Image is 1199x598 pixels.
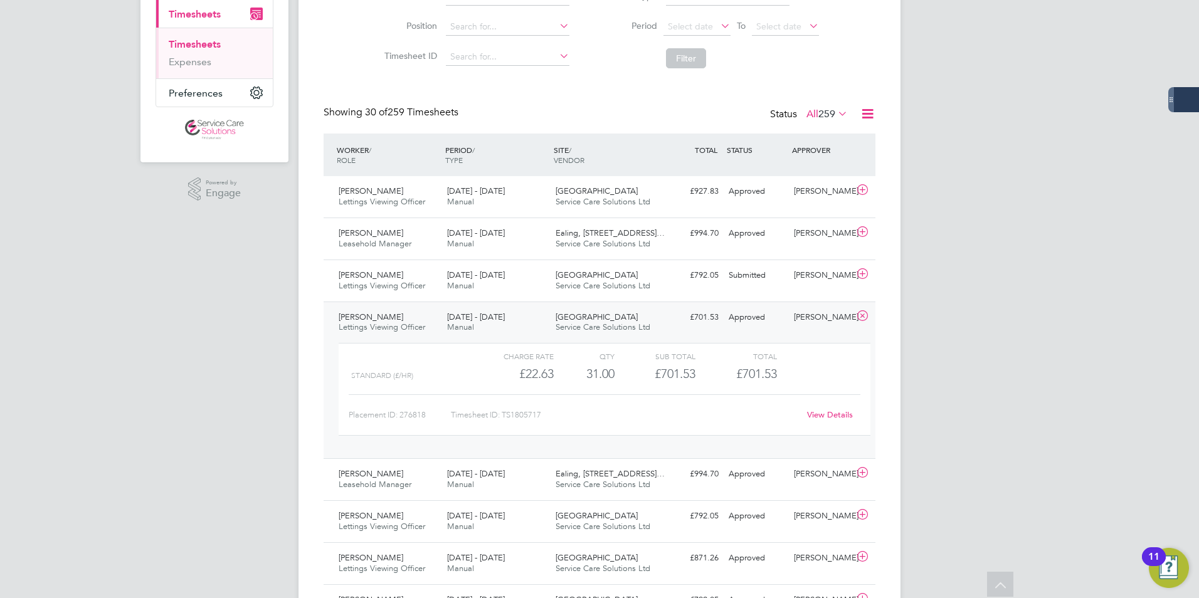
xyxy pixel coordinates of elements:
[806,108,848,120] label: All
[169,38,221,50] a: Timesheets
[447,468,505,479] span: [DATE] - [DATE]
[551,139,659,171] div: SITE
[556,238,650,249] span: Service Care Solutions Ltd
[447,510,505,521] span: [DATE] - [DATE]
[756,21,801,32] span: Select date
[556,552,638,563] span: [GEOGRAPHIC_DATA]
[447,521,474,532] span: Manual
[556,468,665,479] span: Ealing, [STREET_ADDRESS]…
[445,155,463,165] span: TYPE
[556,521,650,532] span: Service Care Solutions Ltd
[807,409,853,420] a: View Details
[447,280,474,291] span: Manual
[339,228,403,238] span: [PERSON_NAME]
[789,181,854,202] div: [PERSON_NAME]
[724,506,789,527] div: Approved
[695,349,776,364] div: Total
[1149,548,1189,588] button: Open Resource Center, 11 new notifications
[206,188,241,199] span: Engage
[337,155,356,165] span: ROLE
[447,552,505,563] span: [DATE] - [DATE]
[554,349,615,364] div: QTY
[724,139,789,161] div: STATUS
[658,548,724,569] div: £871.26
[339,510,403,521] span: [PERSON_NAME]
[789,464,854,485] div: [PERSON_NAME]
[556,322,650,332] span: Service Care Solutions Ltd
[1148,557,1159,573] div: 11
[789,548,854,569] div: [PERSON_NAME]
[789,223,854,244] div: [PERSON_NAME]
[724,548,789,569] div: Approved
[447,196,474,207] span: Manual
[339,521,425,532] span: Lettings Viewing Officer
[789,139,854,161] div: APPROVER
[447,322,474,332] span: Manual
[658,307,724,328] div: £701.53
[156,79,273,107] button: Preferences
[365,106,458,118] span: 259 Timesheets
[724,265,789,286] div: Submitted
[668,21,713,32] span: Select date
[339,563,425,574] span: Lettings Viewing Officer
[556,186,638,196] span: [GEOGRAPHIC_DATA]
[556,270,638,280] span: [GEOGRAPHIC_DATA]
[369,145,371,155] span: /
[339,196,425,207] span: Lettings Viewing Officer
[658,265,724,286] div: £792.05
[169,56,211,68] a: Expenses
[556,563,650,574] span: Service Care Solutions Ltd
[615,364,695,384] div: £701.53
[472,145,475,155] span: /
[451,405,799,425] div: Timesheet ID: TS1805717
[818,108,835,120] span: 259
[770,106,850,123] div: Status
[446,48,569,66] input: Search for...
[447,228,505,238] span: [DATE] - [DATE]
[339,322,425,332] span: Lettings Viewing Officer
[185,120,244,140] img: servicecare-logo-retina.png
[666,48,706,68] button: Filter
[156,120,273,140] a: Go to home page
[473,349,554,364] div: Charge rate
[188,177,241,201] a: Powered byEngage
[339,479,411,490] span: Leasehold Manager
[556,196,650,207] span: Service Care Solutions Ltd
[339,238,411,249] span: Leasehold Manager
[339,186,403,196] span: [PERSON_NAME]
[733,18,749,34] span: To
[473,364,554,384] div: £22.63
[365,106,388,118] span: 30 of
[789,265,854,286] div: [PERSON_NAME]
[724,181,789,202] div: Approved
[447,563,474,574] span: Manual
[324,106,461,119] div: Showing
[601,20,657,31] label: Period
[658,464,724,485] div: £994.70
[169,87,223,99] span: Preferences
[724,223,789,244] div: Approved
[556,510,638,521] span: [GEOGRAPHIC_DATA]
[658,181,724,202] div: £927.83
[556,228,665,238] span: Ealing, [STREET_ADDRESS]…
[556,312,638,322] span: [GEOGRAPHIC_DATA]
[789,506,854,527] div: [PERSON_NAME]
[615,349,695,364] div: Sub Total
[339,552,403,563] span: [PERSON_NAME]
[724,307,789,328] div: Approved
[339,468,403,479] span: [PERSON_NAME]
[447,479,474,490] span: Manual
[789,307,854,328] div: [PERSON_NAME]
[381,20,437,31] label: Position
[447,186,505,196] span: [DATE] - [DATE]
[658,223,724,244] div: £994.70
[556,479,650,490] span: Service Care Solutions Ltd
[339,280,425,291] span: Lettings Viewing Officer
[206,177,241,188] span: Powered by
[736,366,777,381] span: £701.53
[569,145,571,155] span: /
[554,364,615,384] div: 31.00
[349,405,451,425] div: Placement ID: 276818
[447,270,505,280] span: [DATE] - [DATE]
[556,280,650,291] span: Service Care Solutions Ltd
